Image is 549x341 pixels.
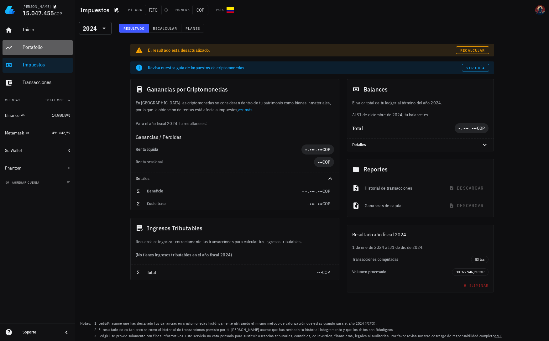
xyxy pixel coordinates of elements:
div: Renta ocasional [136,160,314,165]
div: [PERSON_NAME] [23,4,50,9]
span: Total COP [45,98,64,102]
span: • . ••• . ••• [458,125,477,131]
div: Detalles [347,139,494,151]
a: ver más [238,107,252,113]
div: Resultado año fiscal 2024 [347,225,494,244]
li: LedgiFi asume que has declarado tus ganancias en criptomonedas históricamente utilizando el mismo... [98,320,503,327]
span: 15.047.455 [23,9,54,17]
span: COP [322,270,330,275]
span: COP [322,159,330,165]
div: avatar [535,5,545,15]
div: Phantom [5,165,22,171]
div: CO-icon [227,6,234,14]
div: Ingresos Tributables [131,218,339,238]
span: 83 txs [475,256,484,263]
span: Beneficio [147,188,163,194]
div: Al 31 de diciembre de 2024, tu balance es [347,99,494,118]
img: LedgiFi [5,5,15,15]
div: Detalles [131,172,339,185]
div: Soporte [23,330,58,335]
a: Impuestos [3,58,73,73]
div: Método [128,8,142,13]
div: Transacciones computadas [352,257,471,262]
button: Eliminar [459,281,491,290]
span: COP [478,270,484,274]
span: Ganancias / Pérdidas [136,133,182,141]
div: Moneda [175,8,190,13]
span: Resultado [123,26,145,31]
div: Inicio [23,27,70,33]
a: Recalcular [456,46,489,54]
div: 2024 [83,25,97,32]
h1: Impuestos [80,5,112,15]
a: Portafolio [3,40,73,55]
div: 2024 [79,22,112,34]
span: COP [192,5,208,15]
span: COP [54,11,62,17]
span: COP [322,188,330,194]
div: Historial de transacciones [365,181,440,195]
div: Metamask [5,130,24,136]
span: 0 [68,148,70,153]
span: 491.642,79 [52,130,70,135]
a: aquí [494,333,502,338]
a: Transacciones [3,75,73,90]
div: Binance [5,113,20,118]
button: Planes [181,24,204,33]
div: El resultado esta desactualizado. [148,47,456,53]
div: Revisa nuestra guía de impuestos de criptomonedas [148,65,462,71]
span: agregar cuenta [7,181,39,185]
a: Ver guía [462,64,489,71]
p: El valor total de tu ledger al término del año 2024. [352,99,489,106]
span: 0 [68,165,70,170]
div: En [GEOGRAPHIC_DATA] las criptomonedas se consideran dentro de tu patrimonio como bienes inmateri... [131,99,339,127]
div: Detalles [136,176,319,181]
span: + • . ••• . ••• [302,188,322,194]
a: Binance 14.558.598 [3,108,73,123]
span: COP [477,125,485,131]
span: Recalcular [460,48,485,53]
span: COP [322,201,330,207]
button: agregar cuenta [4,179,42,186]
div: SuiWallet [5,148,22,153]
li: El resultado de es tan preciso como el historial de transacciones provisto por ti. [PERSON_NAME] ... [98,327,503,333]
span: ••• [317,270,322,275]
button: Resultado [119,24,149,33]
span: 30.072.946,71 [456,270,478,274]
div: Recuerda categorizar correctamente tus transacciones para calcular tus ingresos tributables. [131,238,339,245]
span: Planes [185,26,200,31]
a: SuiWallet 0 [3,143,73,158]
footer: Notas: [75,318,549,341]
button: Recalcular [149,24,181,33]
a: Metamask 491.642,79 [3,125,73,140]
span: ••• [318,159,322,165]
a: Phantom 0 [3,160,73,176]
span: - ••• . ••• [307,201,322,207]
div: Detalles [352,142,474,147]
span: Ver guía [466,66,485,70]
div: 1 de ene de 2024 al 31 de dic de 2024. [347,244,494,251]
div: Total [352,126,455,131]
div: Ganancias de capital [365,199,440,212]
div: País [216,8,224,13]
a: Inicio [3,23,73,38]
span: • . ••• . ••• [305,147,322,152]
button: CuentasTotal COP [3,93,73,108]
div: Ganancias por Criptomonedas [131,79,339,99]
div: Balances [347,79,494,99]
span: Eliminar [462,283,489,288]
span: Total [147,270,156,275]
div: Renta liquida [136,147,301,152]
div: Volumen procesado [352,270,452,275]
div: Impuestos [23,62,70,68]
div: (No tienes ingresos tributables en el año fiscal 2024) [131,245,339,265]
div: Transacciones [23,79,70,85]
span: FIFO [145,5,162,15]
span: Recalcular [153,26,177,31]
span: 14.558.598 [52,113,70,118]
div: Reportes [347,159,494,179]
div: Portafolio [23,44,70,50]
span: COP [322,147,330,152]
span: Costo base [147,201,166,206]
li: LedgiFi se provee solamente con fines informativos. Este servicio no esta pensado para sustituir ... [98,333,503,339]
